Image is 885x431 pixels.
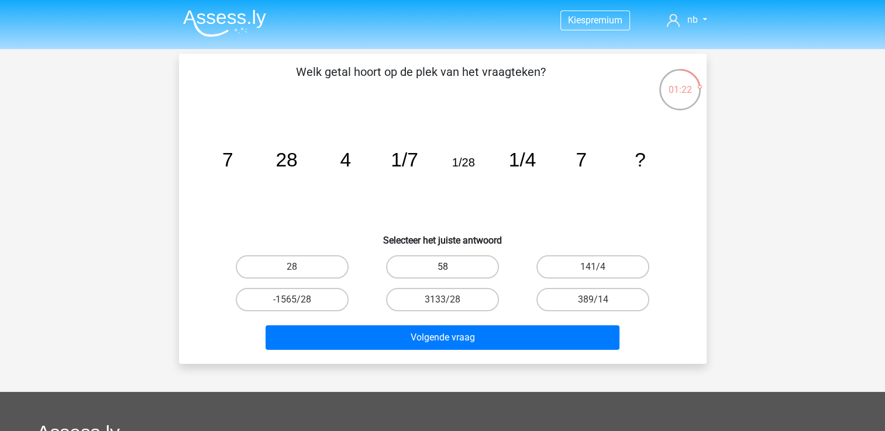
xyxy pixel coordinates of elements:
tspan: 4 [340,149,351,171]
span: premium [586,15,622,26]
button: Volgende vraag [266,325,619,350]
tspan: ? [635,149,646,171]
div: 01:22 [658,68,702,97]
label: -1565/28 [236,288,349,311]
a: nb [662,13,711,27]
label: 3133/28 [386,288,499,311]
tspan: 28 [276,149,297,171]
h6: Selecteer het juiste antwoord [198,225,688,246]
p: Welk getal hoort op de plek van het vraagteken? [198,63,644,98]
span: nb [687,14,697,25]
label: 141/4 [536,255,649,279]
tspan: 1/7 [391,149,418,171]
label: 389/14 [536,288,649,311]
label: 58 [386,255,499,279]
label: 28 [236,255,349,279]
tspan: 1/4 [508,149,536,171]
span: Kies [568,15,586,26]
tspan: 1/28 [452,156,474,169]
img: Assessly [183,9,266,37]
tspan: 7 [222,149,233,171]
a: Kiespremium [561,12,629,28]
tspan: 7 [576,149,587,171]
